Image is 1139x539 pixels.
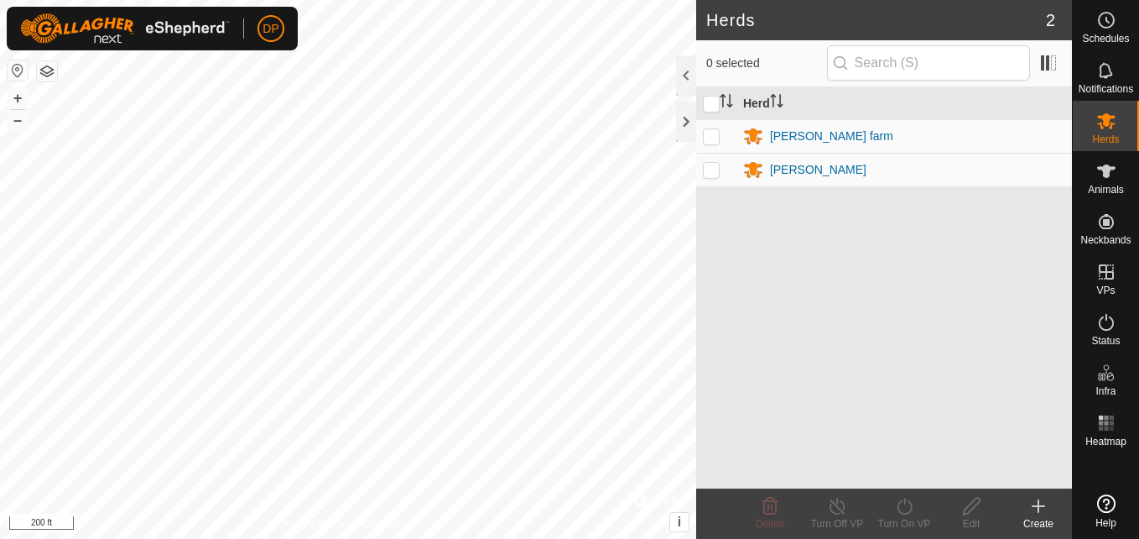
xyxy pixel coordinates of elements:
[8,110,28,130] button: –
[827,45,1030,81] input: Search (S)
[720,97,733,110] p-sorticon: Activate to sort
[770,161,866,179] div: [PERSON_NAME]
[1091,336,1120,346] span: Status
[706,55,827,72] span: 0 selected
[770,128,893,145] div: [PERSON_NAME] farm
[871,516,938,531] div: Turn On VP
[770,97,783,110] p-sorticon: Activate to sort
[37,61,57,81] button: Map Layers
[756,518,785,530] span: Delete
[8,88,28,108] button: +
[1005,516,1072,531] div: Create
[1073,488,1139,535] a: Help
[1079,84,1133,94] span: Notifications
[736,87,1072,120] th: Herd
[706,10,1046,30] h2: Herds
[1080,235,1131,245] span: Neckbands
[938,516,1005,531] div: Edit
[20,13,230,44] img: Gallagher Logo
[263,20,278,38] span: DP
[365,517,414,532] a: Contact Us
[678,515,681,529] span: i
[1085,437,1126,447] span: Heatmap
[1092,134,1119,144] span: Herds
[804,516,871,531] div: Turn Off VP
[1095,518,1116,528] span: Help
[1082,34,1129,44] span: Schedules
[1095,386,1116,396] span: Infra
[1046,8,1055,33] span: 2
[282,517,345,532] a: Privacy Policy
[1096,285,1115,296] span: VPs
[8,60,28,81] button: Reset Map
[1088,185,1124,195] span: Animals
[670,513,689,531] button: i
